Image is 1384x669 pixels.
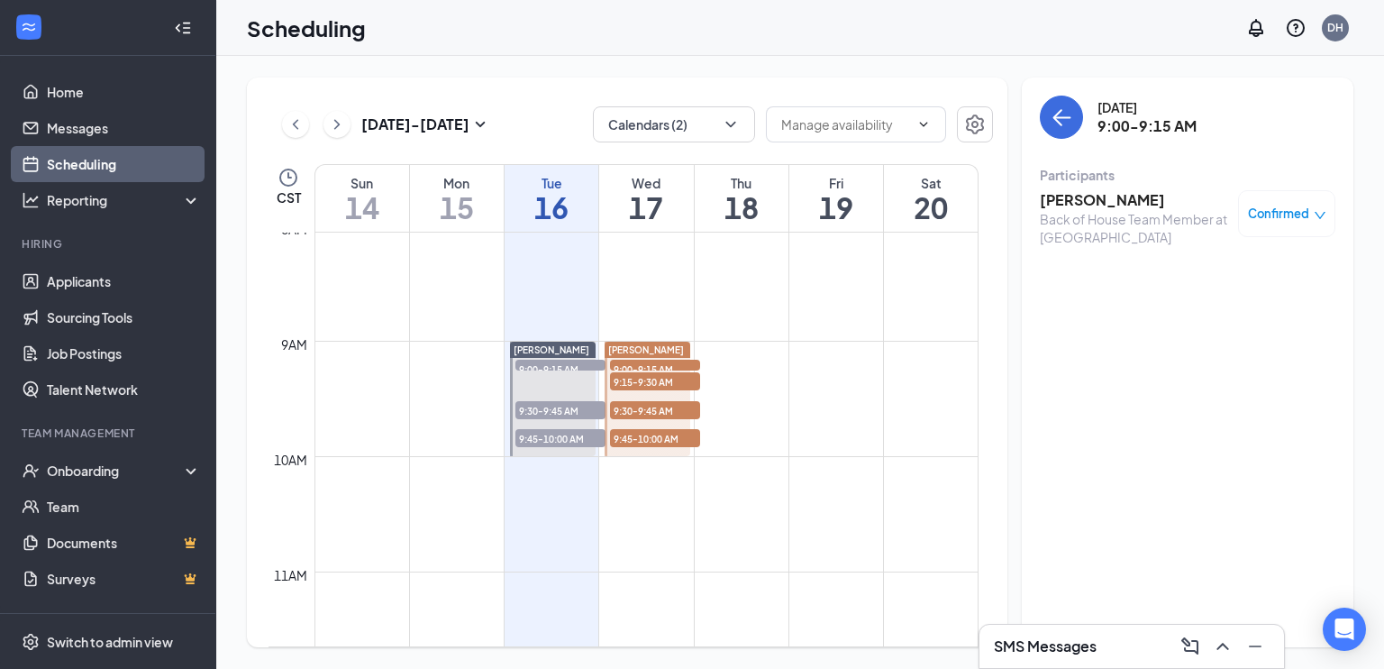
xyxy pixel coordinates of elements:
[593,106,755,142] button: Calendars (2)ChevronDown
[270,565,311,585] div: 11am
[695,165,788,232] a: September 18, 2025
[515,401,605,419] span: 9:30-9:45 AM
[315,174,409,192] div: Sun
[599,165,693,232] a: September 17, 2025
[1327,20,1343,35] div: DH
[505,192,598,223] h1: 16
[47,371,201,408] a: Talent Network
[884,174,978,192] div: Sat
[1179,636,1201,657] svg: ComposeMessage
[47,263,201,299] a: Applicants
[47,74,201,110] a: Home
[47,525,201,561] a: DocumentsCrown
[1040,96,1083,139] button: back-button
[47,110,201,146] a: Messages
[1040,210,1229,246] div: Back of House Team Member at [GEOGRAPHIC_DATA]
[328,114,346,135] svg: ChevronRight
[47,146,201,182] a: Scheduling
[315,192,409,223] h1: 14
[781,115,909,134] input: Manage availability
[315,165,409,232] a: September 14, 2025
[599,192,693,223] h1: 17
[1314,209,1326,222] span: down
[695,192,788,223] h1: 18
[47,561,201,597] a: SurveysCrown
[469,114,491,135] svg: SmallChevronDown
[47,335,201,371] a: Job Postings
[608,344,684,355] span: [PERSON_NAME]
[505,165,598,232] a: September 16, 2025
[789,174,883,192] div: Fri
[47,299,201,335] a: Sourcing Tools
[277,188,301,206] span: CST
[1244,636,1266,657] svg: Minimize
[514,344,589,355] span: [PERSON_NAME]
[1248,205,1309,223] span: Confirmed
[957,106,993,142] button: Settings
[1241,632,1270,661] button: Minimize
[47,462,186,480] div: Onboarding
[1285,17,1307,39] svg: QuestionInfo
[1323,608,1366,651] div: Open Intercom Messenger
[610,372,700,390] span: 9:15-9:30 AM
[1176,632,1205,661] button: ComposeMessage
[278,334,311,354] div: 9am
[47,633,173,651] div: Switch to admin view
[247,13,366,43] h1: Scheduling
[174,19,192,37] svg: Collapse
[1208,632,1237,661] button: ChevronUp
[278,167,299,188] svg: Clock
[47,191,202,209] div: Reporting
[722,115,740,133] svg: ChevronDown
[789,165,883,232] a: September 19, 2025
[1212,636,1234,657] svg: ChevronUp
[1097,98,1197,116] div: [DATE]
[789,192,883,223] h1: 19
[47,489,201,525] a: Team
[916,117,931,132] svg: ChevronDown
[884,165,978,232] a: September 20, 2025
[22,633,40,651] svg: Settings
[410,192,504,223] h1: 15
[610,401,700,419] span: 9:30-9:45 AM
[994,637,1097,656] h3: SMS Messages
[884,192,978,223] h1: 20
[1245,17,1267,39] svg: Notifications
[20,18,38,36] svg: WorkstreamLogo
[964,114,986,135] svg: Settings
[515,429,605,447] span: 9:45-10:00 AM
[270,450,311,470] div: 10am
[610,429,700,447] span: 9:45-10:00 AM
[410,174,504,192] div: Mon
[599,174,693,192] div: Wed
[410,165,504,232] a: September 15, 2025
[515,360,605,378] span: 9:00-9:15 AM
[1051,106,1072,128] svg: ArrowLeft
[323,111,351,138] button: ChevronRight
[505,174,598,192] div: Tue
[1097,116,1197,136] h3: 9:00-9:15 AM
[22,426,197,441] div: Team Management
[287,114,305,135] svg: ChevronLeft
[282,111,309,138] button: ChevronLeft
[22,236,197,252] div: Hiring
[610,360,700,378] span: 9:00-9:15 AM
[22,191,40,209] svg: Analysis
[361,115,469,134] h3: [DATE] - [DATE]
[695,174,788,192] div: Thu
[1040,190,1229,210] h3: [PERSON_NAME]
[22,462,40,480] svg: UserCheck
[1040,166,1335,184] div: Participants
